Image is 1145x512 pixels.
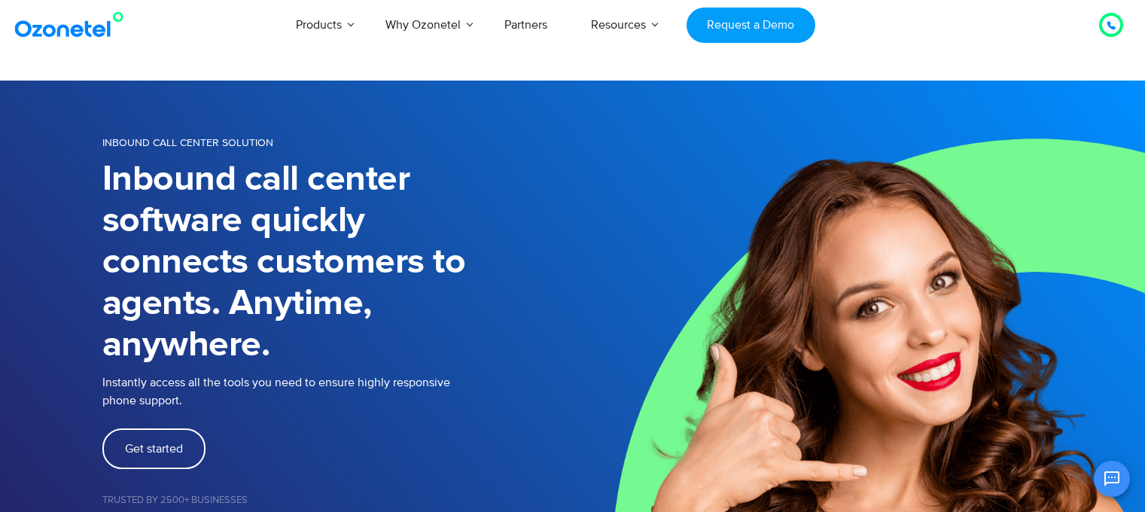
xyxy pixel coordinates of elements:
[125,443,183,455] span: Get started
[102,428,206,469] a: Get started
[102,136,273,149] span: INBOUND CALL CENTER SOLUTION
[102,373,573,410] p: Instantly access all the tools you need to ensure highly responsive phone support.
[1094,461,1130,497] button: Open chat
[687,8,815,43] a: Request a Demo
[102,495,573,505] h5: Trusted by 2500+ Businesses
[102,159,573,366] h1: Inbound call center software quickly connects customers to agents. Anytime, anywhere.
